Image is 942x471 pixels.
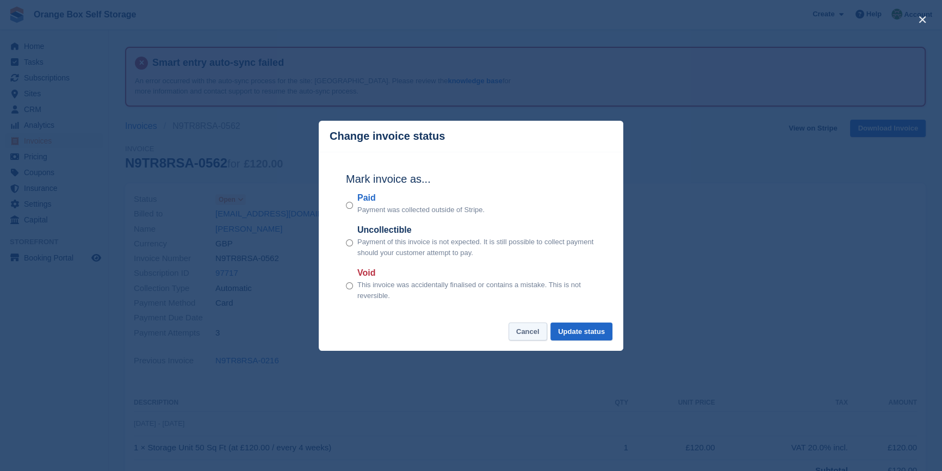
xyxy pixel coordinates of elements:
p: Change invoice status [330,130,445,142]
p: Payment of this invoice is not expected. It is still possible to collect payment should your cust... [357,237,596,258]
p: Payment was collected outside of Stripe. [357,204,485,215]
button: Update status [550,323,612,340]
p: This invoice was accidentally finalised or contains a mistake. This is not reversible. [357,280,596,301]
button: Cancel [509,323,547,340]
label: Void [357,267,596,280]
h2: Mark invoice as... [346,171,596,187]
button: close [914,11,931,28]
label: Uncollectible [357,224,596,237]
label: Paid [357,191,485,204]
